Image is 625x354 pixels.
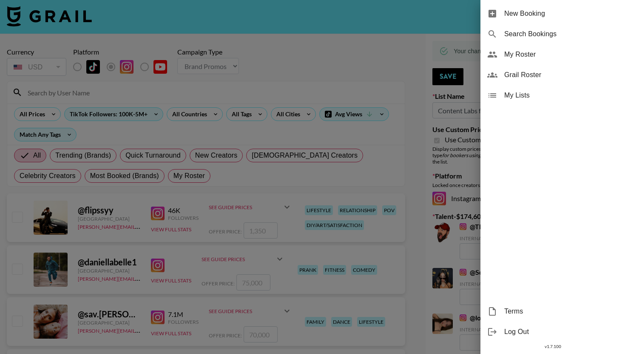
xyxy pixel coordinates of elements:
span: Grail Roster [504,70,618,80]
span: My Roster [504,49,618,60]
div: Log Out [480,322,625,342]
span: My Lists [504,90,618,101]
span: Log Out [504,327,618,337]
div: My Lists [480,85,625,106]
div: My Roster [480,44,625,65]
span: New Booking [504,9,618,19]
div: New Booking [480,3,625,24]
div: Search Bookings [480,24,625,44]
div: v 1.7.100 [480,342,625,351]
span: Search Bookings [504,29,618,39]
span: Terms [504,306,618,317]
div: Grail Roster [480,65,625,85]
div: Terms [480,301,625,322]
